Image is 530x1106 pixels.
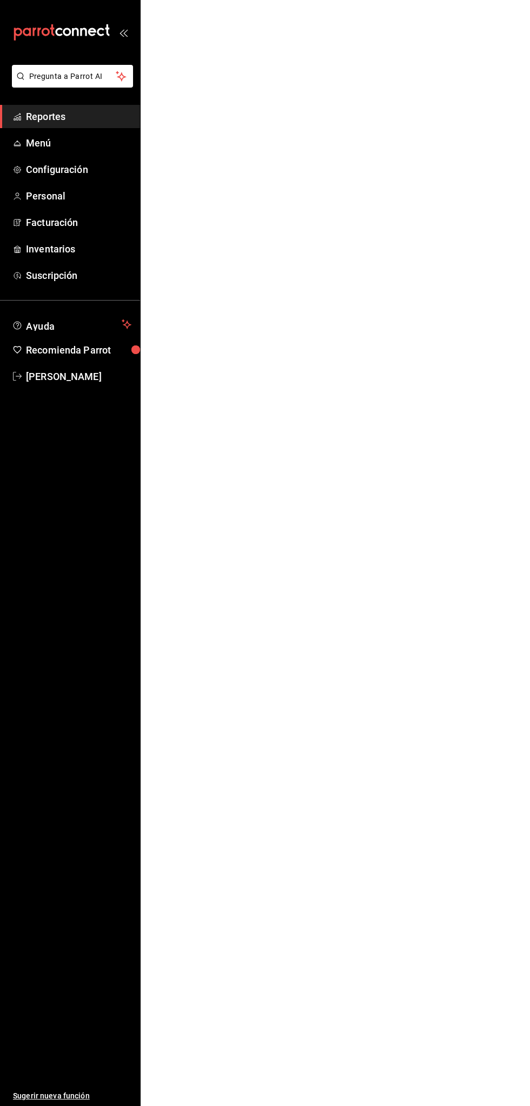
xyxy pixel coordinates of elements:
span: Pregunta a Parrot AI [29,71,116,82]
span: Recomienda Parrot [26,343,131,357]
span: Sugerir nueva función [13,1090,131,1102]
button: Pregunta a Parrot AI [12,65,133,88]
span: [PERSON_NAME] [26,369,131,384]
span: Reportes [26,109,131,124]
button: open_drawer_menu [119,28,128,37]
span: Ayuda [26,318,117,331]
span: Personal [26,189,131,203]
span: Facturación [26,215,131,230]
a: Pregunta a Parrot AI [8,78,133,90]
span: Configuración [26,162,131,177]
span: Inventarios [26,242,131,256]
span: Menú [26,136,131,150]
span: Suscripción [26,268,131,283]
